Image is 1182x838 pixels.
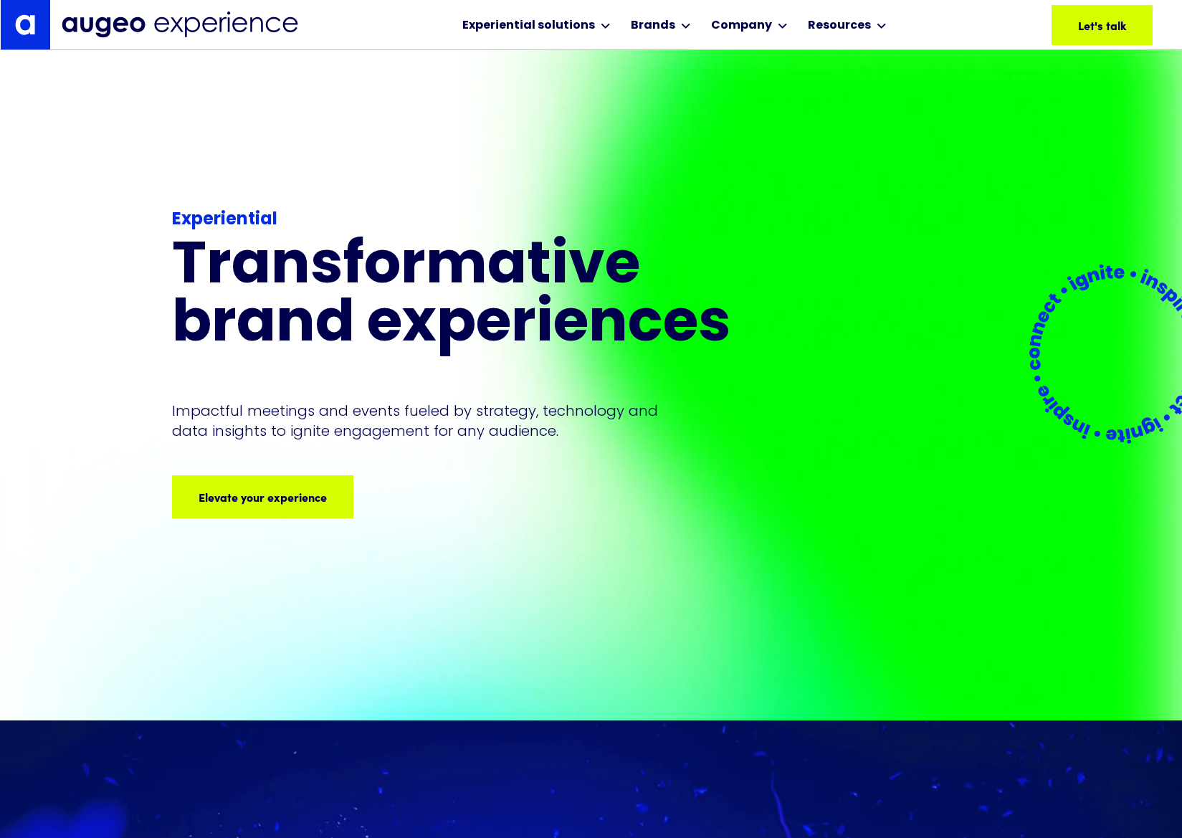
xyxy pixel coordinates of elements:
[172,239,791,355] h1: Transformative brand experiences
[462,17,595,34] div: Experiential solutions
[62,11,298,38] img: Augeo Experience business unit full logo in midnight blue.
[15,14,35,34] img: Augeo's "a" monogram decorative logo in white.
[172,475,353,518] a: Elevate your experience
[1052,5,1153,45] a: Let's talk
[172,207,791,233] div: Experiential
[711,17,772,34] div: Company
[172,401,665,441] p: Impactful meetings and events fueled by strategy, technology and data insights to ignite engageme...
[808,17,871,34] div: Resources
[631,17,675,34] div: Brands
